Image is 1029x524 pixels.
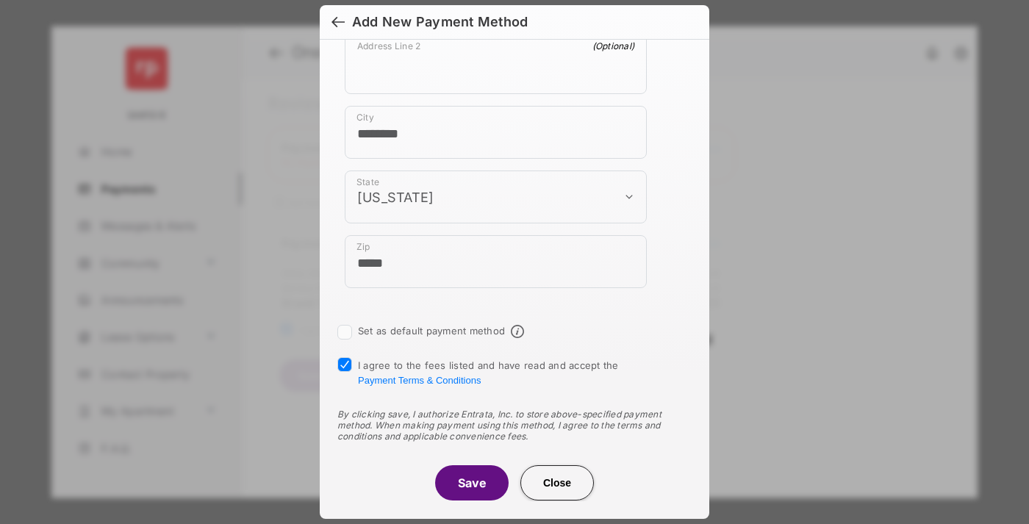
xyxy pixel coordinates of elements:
button: I agree to the fees listed and have read and accept the [358,375,481,386]
button: Save [435,465,509,500]
div: payment_method_screening[postal_addresses][postalCode] [345,235,647,288]
label: Set as default payment method [358,325,505,337]
div: Add New Payment Method [352,14,528,30]
span: Default payment method info [511,325,524,338]
span: I agree to the fees listed and have read and accept the [358,359,619,386]
button: Close [520,465,594,500]
div: By clicking save, I authorize Entrata, Inc. to store above-specified payment method. When making ... [337,409,692,442]
div: payment_method_screening[postal_addresses][locality] [345,106,647,159]
div: payment_method_screening[postal_addresses][addressLine2] [345,34,647,94]
div: payment_method_screening[postal_addresses][administrativeArea] [345,171,647,223]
